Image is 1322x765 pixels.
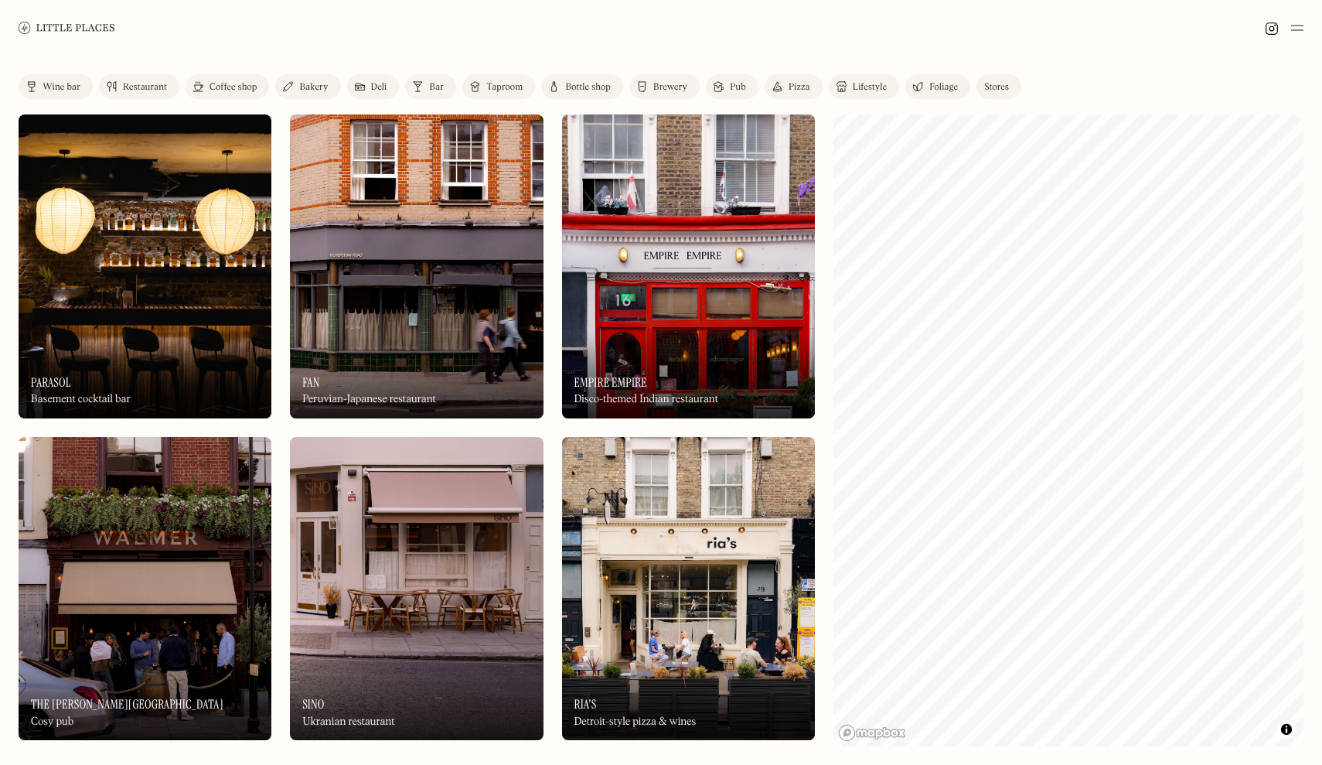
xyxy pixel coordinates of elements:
div: Pizza [789,83,810,92]
div: Deli [371,83,387,92]
div: Bottle shop [565,83,611,92]
div: Disco-themed Indian restaurant [574,393,718,406]
a: Pizza [765,74,823,99]
a: ParasolParasolParasolBasement cocktail bar [19,114,271,418]
div: Basement cocktail bar [31,393,131,406]
div: Foliage [929,83,958,92]
div: Wine bar [43,83,80,92]
a: Bar [405,74,456,99]
div: Detroit-style pizza & wines [574,715,697,729]
div: Bar [429,83,444,92]
a: Lifestyle [829,74,899,99]
div: Peruvian-Japanese restaurant [302,393,436,406]
a: Pub [706,74,758,99]
div: Pub [730,83,746,92]
a: Taproom [462,74,535,99]
a: Empire EmpireEmpire EmpireEmpire EmpireDisco-themed Indian restaurant [562,114,815,418]
div: Cosy pub [31,715,73,729]
img: Empire Empire [562,114,815,418]
a: The Walmer CastleThe Walmer CastleThe [PERSON_NAME][GEOGRAPHIC_DATA]Cosy pub [19,437,271,741]
img: The Walmer Castle [19,437,271,741]
div: Stores [984,83,1009,92]
h3: The [PERSON_NAME][GEOGRAPHIC_DATA] [31,697,223,712]
button: Toggle attribution [1277,720,1296,739]
canvas: Map [833,114,1303,746]
img: Ria's [562,437,815,741]
div: Brewery [653,83,687,92]
a: Brewery [629,74,700,99]
img: Sino [290,437,543,741]
div: Coffee shop [210,83,257,92]
a: SinoSinoSinoUkranian restaurant [290,437,543,741]
h3: Empire Empire [574,375,647,390]
a: Wine bar [19,74,93,99]
img: Fan [290,114,543,418]
span: Toggle attribution [1282,721,1291,738]
a: Stores [976,74,1021,99]
a: Coffee shop [186,74,269,99]
div: Restaurant [123,83,167,92]
div: Taproom [486,83,523,92]
div: Bakery [299,83,328,92]
a: Bottle shop [541,74,623,99]
div: Lifestyle [853,83,887,92]
a: Mapbox homepage [838,724,906,742]
h3: Sino [302,697,324,712]
div: Ukranian restaurant [302,715,394,729]
h3: Parasol [31,375,71,390]
a: Deli [347,74,400,99]
a: Foliage [905,74,970,99]
a: Restaurant [99,74,179,99]
h3: Ria's [574,697,597,712]
a: FanFanFanPeruvian-Japanese restaurant [290,114,543,418]
img: Parasol [19,114,271,418]
a: Ria'sRia'sRia'sDetroit-style pizza & wines [562,437,815,741]
h3: Fan [302,375,319,390]
a: Bakery [275,74,340,99]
